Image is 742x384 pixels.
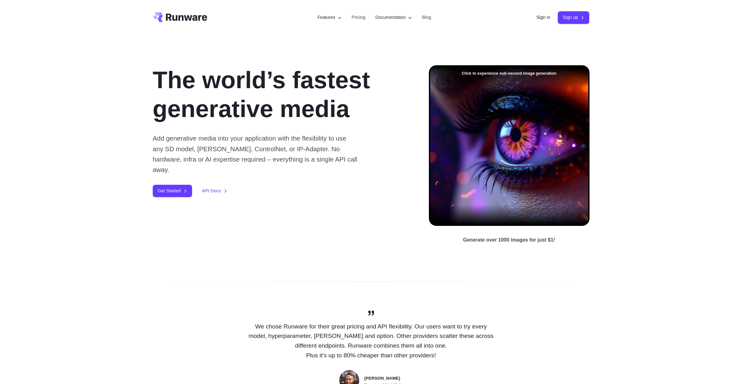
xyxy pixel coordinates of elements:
[153,12,207,22] a: Go to /
[246,322,497,360] p: We chose Runware for their great pricing and API flexibility. Our users want to try every model, ...
[352,14,366,21] a: Pricing
[422,14,431,21] a: Blog
[364,375,400,382] span: [PERSON_NAME]
[463,236,555,244] p: Generate over 1000 images for just $1!
[558,11,590,24] a: Sign up
[318,14,342,21] label: Features
[153,133,358,175] p: Add generative media into your application with the flexibility to use any SD model, [PERSON_NAME...
[153,185,192,197] a: Get Started
[536,14,550,21] a: Sign in
[376,14,412,21] label: Documentation
[202,187,227,195] a: API Docs
[153,65,409,123] h1: The world’s fastest generative media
